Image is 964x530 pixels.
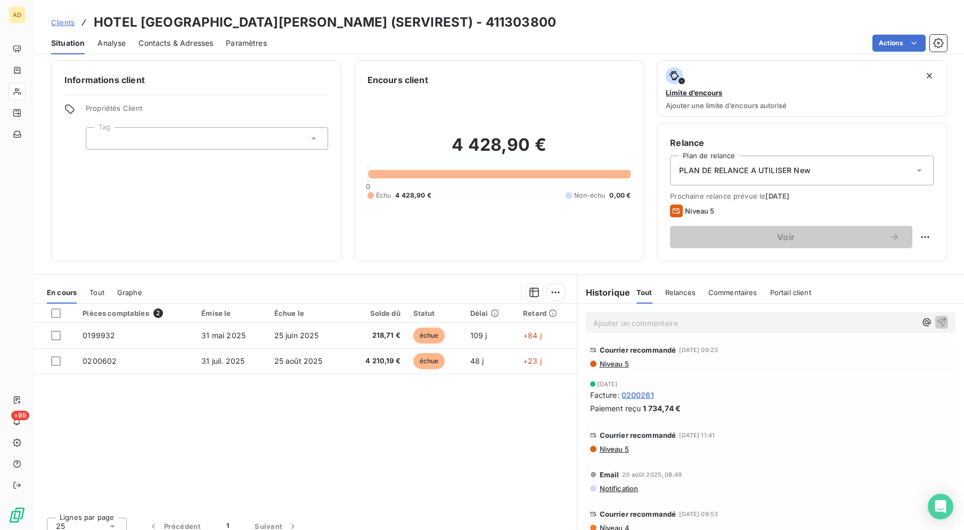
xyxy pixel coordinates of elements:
span: Prochaine relance prévue le [670,192,934,200]
span: Contacts & Adresses [138,38,213,48]
span: Courrier recommandé [600,346,676,354]
span: 4 428,90 € [395,191,431,200]
h6: Encours client [367,74,428,86]
span: Courrier recommandé [600,431,676,439]
img: Logo LeanPay [9,507,26,524]
span: 2 [153,308,163,318]
span: Clients [51,18,75,27]
div: AD [9,6,26,23]
span: Niveau 5 [685,207,714,215]
div: Délai [470,309,510,317]
span: échue [413,353,445,369]
span: [DATE] [598,381,618,387]
h6: Relance [670,136,934,149]
span: échue [413,328,445,344]
span: Tout [636,288,652,297]
span: Facture : [590,389,619,401]
span: Portail client [770,288,811,297]
div: Pièces comptables [83,308,189,318]
span: [DATE] 09:23 [679,347,718,353]
span: Graphe [117,288,142,297]
span: Tout [89,288,104,297]
a: Clients [51,17,75,28]
span: +99 [11,411,29,420]
span: 218,71 € [352,330,400,341]
span: 1 734,74 € [643,403,681,414]
input: Ajouter une valeur [95,134,103,143]
button: Limite d’encoursAjouter une limite d’encours autorisé [657,60,947,117]
span: Ajouter une limite d’encours autorisé [666,101,787,110]
span: Courrier recommandé [600,510,676,518]
span: Échu [376,191,391,200]
span: 0 [366,182,370,191]
span: Notification [599,484,639,493]
span: Voir [683,233,889,241]
span: Non-échu [574,191,605,200]
span: Niveau 5 [599,360,629,368]
span: 4 210,19 € [352,356,400,366]
span: 20 août 2025, 08:49 [622,471,682,478]
span: +23 j [523,356,542,365]
span: Email [600,470,619,479]
div: Solde dû [352,309,400,317]
span: [DATE] 11:41 [679,432,715,438]
span: 0,00 € [609,191,631,200]
button: Actions [872,35,926,52]
span: [DATE] 09:53 [679,511,718,517]
span: En cours [47,288,77,297]
span: Niveau 5 [599,445,629,453]
span: 25 août 2025 [274,356,323,365]
span: Limite d’encours [666,88,722,97]
span: 31 mai 2025 [201,331,246,340]
span: 31 juil. 2025 [201,356,244,365]
span: 25 juin 2025 [274,331,319,340]
div: Open Intercom Messenger [928,494,953,519]
span: Relances [665,288,696,297]
h3: HOTEL [GEOGRAPHIC_DATA][PERSON_NAME] (SERVIREST) - 411303800 [94,13,556,32]
span: 0200261 [622,389,654,401]
div: Émise le [201,309,261,317]
div: Retard [523,309,570,317]
span: 0199932 [83,331,115,340]
span: 0200602 [83,356,117,365]
div: Échue le [274,309,340,317]
span: 48 j [470,356,484,365]
h2: 4 428,90 € [367,134,631,166]
span: [DATE] [765,192,789,200]
span: Situation [51,38,85,48]
button: Voir [670,226,912,248]
h6: Informations client [64,74,328,86]
span: PLAN DE RELANCE A UTILISER New [679,165,811,176]
span: Paiement reçu [590,403,641,414]
span: 109 j [470,331,487,340]
div: Statut [413,309,458,317]
span: +84 j [523,331,542,340]
span: Analyse [97,38,126,48]
h6: Historique [577,286,631,299]
span: Commentaires [708,288,757,297]
span: Paramètres [226,38,267,48]
span: Propriétés Client [86,104,328,119]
